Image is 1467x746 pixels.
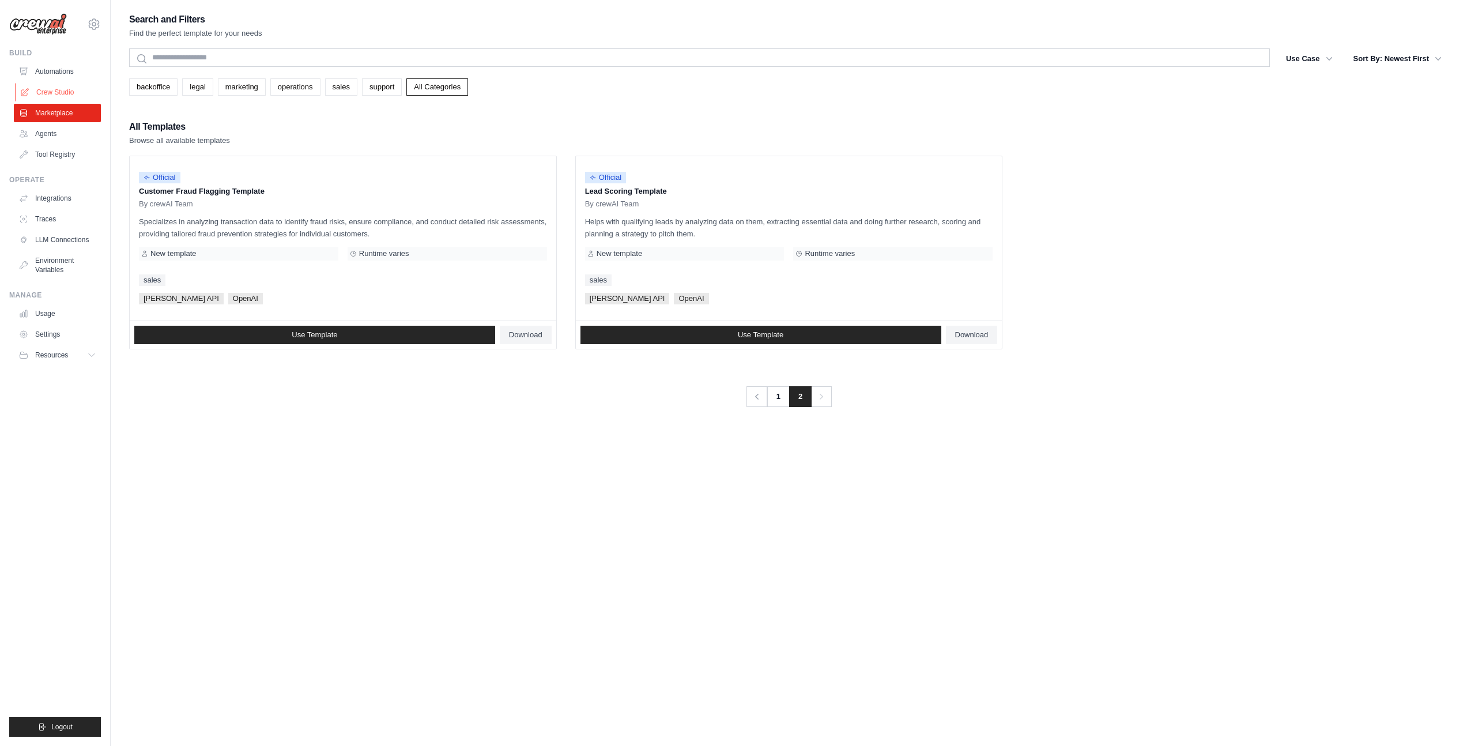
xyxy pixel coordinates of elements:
span: Resources [35,351,68,360]
a: Tool Registry [14,145,101,164]
span: Download [509,330,542,340]
span: Runtime varies [805,249,855,258]
h2: All Templates [129,119,230,135]
span: Official [585,172,627,183]
span: Use Template [738,330,783,340]
p: Helps with qualifying leads by analyzing data on them, extracting essential data and doing furthe... [585,216,993,240]
div: Operate [9,175,101,184]
a: All Categories [406,78,468,96]
span: OpenAI [228,293,263,304]
img: Logo [9,13,67,35]
span: By crewAI Team [139,199,193,209]
a: sales [325,78,357,96]
a: Crew Studio [15,83,102,101]
span: Official [139,172,180,183]
button: Use Case [1279,48,1340,69]
a: Use Template [580,326,941,344]
span: [PERSON_NAME] API [585,293,670,304]
a: marketing [218,78,266,96]
a: Use Template [134,326,495,344]
p: Lead Scoring Template [585,186,993,197]
a: operations [270,78,320,96]
a: Settings [14,325,101,344]
nav: Pagination [746,386,832,407]
p: Find the perfect template for your needs [129,28,262,39]
span: Use Template [292,330,337,340]
button: Sort By: Newest First [1347,48,1449,69]
a: sales [585,274,612,286]
a: Usage [14,304,101,323]
span: New template [150,249,196,258]
span: Logout [51,722,73,732]
h2: Search and Filters [129,12,262,28]
button: Logout [9,717,101,737]
a: LLM Connections [14,231,101,249]
a: 1 [767,386,790,407]
span: Runtime varies [359,249,409,258]
a: sales [139,274,165,286]
p: Browse all available templates [129,135,230,146]
p: Specializes in analyzing transaction data to identify fraud risks, ensure compliance, and conduct... [139,216,547,240]
a: Automations [14,62,101,81]
button: Resources [14,346,101,364]
a: Traces [14,210,101,228]
a: Download [946,326,998,344]
a: Marketplace [14,104,101,122]
span: [PERSON_NAME] API [139,293,224,304]
p: Customer Fraud Flagging Template [139,186,547,197]
a: Environment Variables [14,251,101,279]
a: Integrations [14,189,101,208]
a: support [362,78,402,96]
span: By crewAI Team [585,199,639,209]
div: Manage [9,291,101,300]
span: Download [955,330,989,340]
a: Download [500,326,552,344]
div: Build [9,48,101,58]
a: backoffice [129,78,178,96]
span: OpenAI [674,293,708,304]
a: legal [182,78,213,96]
span: 2 [789,386,812,407]
span: New template [597,249,642,258]
a: Agents [14,125,101,143]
